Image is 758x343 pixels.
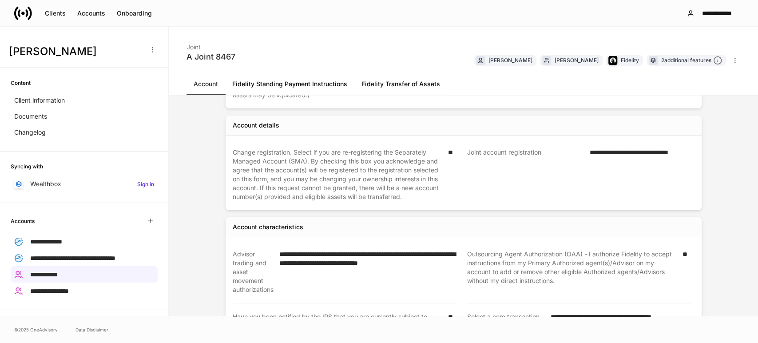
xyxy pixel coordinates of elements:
h3: [PERSON_NAME] [9,44,142,59]
p: Client information [14,96,65,105]
a: WealthboxSign in [11,176,158,192]
div: Clients [45,9,66,18]
p: Changelog [14,128,46,137]
div: [PERSON_NAME] [555,56,599,64]
h6: Sign in [137,180,154,188]
div: Have you been notified by the IRS that you are currently subject to backup withholding because yo... [233,312,443,339]
div: [PERSON_NAME] [488,56,532,64]
a: Data Disclaimer [75,326,108,333]
div: Fidelity [621,56,639,64]
a: Fidelity Standing Payment Instructions [225,73,354,95]
div: Select a core transaction account [467,312,545,339]
p: Wealthbox [30,179,61,188]
button: Clients [39,6,71,20]
div: 2 additional features [661,56,722,65]
button: Onboarding [111,6,158,20]
a: Account [187,73,225,95]
div: Account characteristics [233,223,303,231]
div: Advisor trading and asset movement authorizations [233,250,274,294]
a: Changelog [11,124,158,140]
h6: Accounts [11,217,35,225]
div: Outsourcing Agent Authorization (OAA) - I authorize Fidelity to accept instructions from my Prima... [467,250,677,294]
span: © 2025 OneAdvisory [14,326,58,333]
div: Account details [233,121,279,130]
div: Joint account registration [467,148,584,201]
div: Change registration. Select if you are re-registering the Separately Managed Account (SMA). By ch... [233,148,443,201]
h6: Syncing with [11,162,43,171]
div: Onboarding [117,9,152,18]
div: Accounts [77,9,105,18]
div: A Joint 8467 [187,52,235,62]
button: Accounts [71,6,111,20]
a: Client information [11,92,158,108]
div: Joint [187,37,235,52]
a: Documents [11,108,158,124]
h6: Content [11,79,31,87]
a: Fidelity Transfer of Assets [354,73,447,95]
p: Documents [14,112,47,121]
